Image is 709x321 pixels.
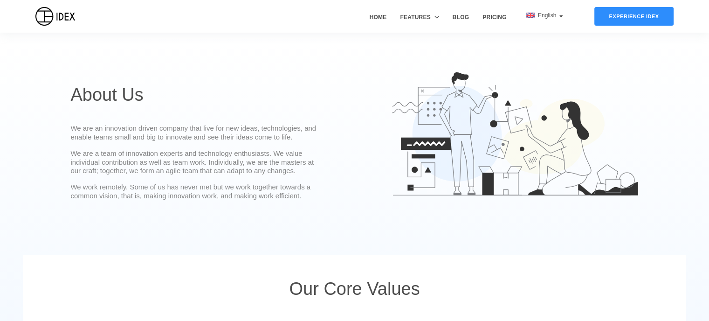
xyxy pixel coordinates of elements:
[70,149,321,176] p: We are a team of innovation experts and technology enthusiasts. We value individual contribution ...
[70,124,321,142] p: We are an innovation driven company that live for new ideas, technologies, and enable teams small...
[449,13,472,33] a: Blog
[392,72,638,196] img: about us
[526,11,563,20] div: English
[366,13,390,33] a: Home
[538,12,558,19] span: English
[35,7,75,26] img: IDEX Logo
[397,13,442,33] a: Features
[594,7,674,26] div: Experience IDEX
[479,13,509,33] a: Pricing
[70,183,321,201] p: We work remotely. Some of us has never met but we work together towards a common vision, that is,...
[526,13,535,18] img: flag
[400,13,430,21] span: Features
[70,84,321,120] h2: About Us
